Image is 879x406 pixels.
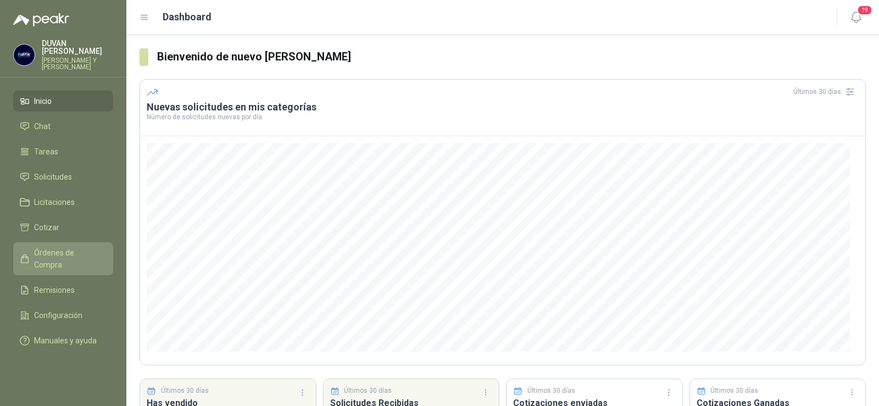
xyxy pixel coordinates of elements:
p: Últimos 30 días [344,386,392,396]
span: Configuración [34,309,82,321]
img: Logo peakr [13,13,69,26]
a: Tareas [13,141,113,162]
p: [PERSON_NAME] Y [PERSON_NAME] [42,57,113,70]
span: Manuales y ayuda [34,335,97,347]
a: Cotizar [13,217,113,238]
a: Configuración [13,305,113,326]
a: Inicio [13,91,113,112]
a: Licitaciones [13,192,113,213]
p: Últimos 30 días [161,386,209,396]
a: Órdenes de Compra [13,242,113,275]
span: Chat [34,120,51,132]
a: Solicitudes [13,166,113,187]
h1: Dashboard [163,9,212,25]
img: Company Logo [14,45,35,65]
a: Remisiones [13,280,113,301]
span: Remisiones [34,284,75,296]
span: Tareas [34,146,58,158]
button: 19 [846,8,866,27]
span: Órdenes de Compra [34,247,103,271]
p: Número de solicitudes nuevas por día [147,114,859,120]
span: Cotizar [34,221,59,233]
h3: Bienvenido de nuevo [PERSON_NAME] [157,48,866,65]
p: Últimos 30 días [527,386,575,396]
div: Últimos 30 días [793,83,859,101]
p: Últimos 30 días [710,386,758,396]
a: Manuales y ayuda [13,330,113,351]
a: Chat [13,116,113,137]
span: Inicio [34,95,52,107]
span: 19 [857,5,872,15]
span: Solicitudes [34,171,72,183]
h3: Nuevas solicitudes en mis categorías [147,101,859,114]
p: DUVAN [PERSON_NAME] [42,40,113,55]
span: Licitaciones [34,196,75,208]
